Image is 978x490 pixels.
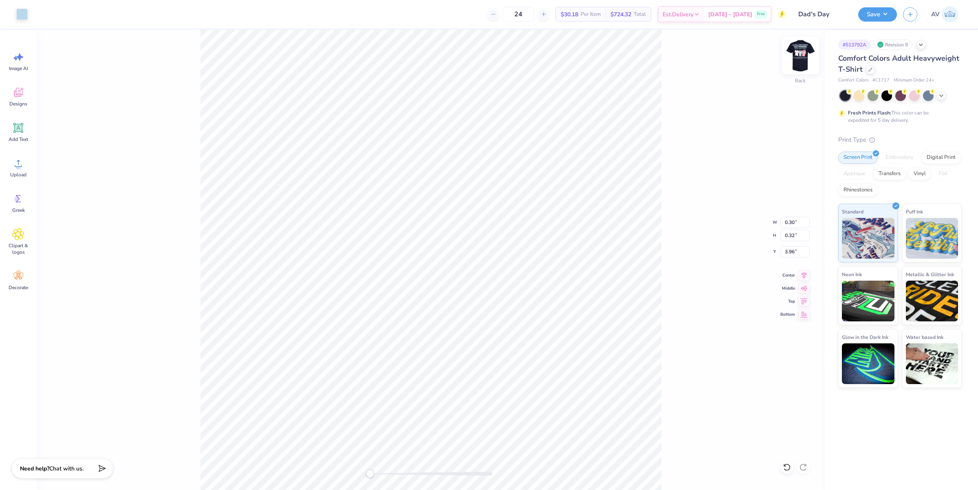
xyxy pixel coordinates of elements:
[848,109,948,124] div: This color can be expedited for 5 day delivery.
[10,171,26,178] span: Upload
[610,10,631,19] span: $724.32
[875,40,912,50] div: Revision 9
[838,77,868,84] span: Comfort Colors
[9,284,28,291] span: Decorate
[708,10,752,19] span: [DATE] - [DATE]
[9,136,28,143] span: Add Text
[906,333,943,341] span: Water based Ink
[838,152,878,164] div: Screen Print
[842,333,888,341] span: Glow in the Dark Ink
[842,207,863,216] span: Standard
[581,10,601,19] span: Per Item
[838,184,878,196] div: Rhinestones
[906,207,923,216] span: Puff Ink
[9,65,28,72] span: Image AI
[561,10,578,19] span: $30.18
[927,6,962,22] a: AV
[20,465,49,472] strong: Need help?
[842,270,862,279] span: Neon Ink
[792,6,852,22] input: Untitled Design
[366,470,374,478] div: Accessibility label
[663,10,694,19] span: Est. Delivery
[838,53,959,74] span: Comfort Colors Adult Heavyweight T-Shirt
[906,270,954,279] span: Metallic & Glitter Ink
[634,10,646,19] span: Total
[780,272,795,279] span: Center
[906,343,958,384] img: Water based Ink
[838,40,871,50] div: # 513792A
[795,77,806,84] div: Back
[784,39,817,72] img: Back
[921,152,961,164] div: Digital Print
[942,6,958,22] img: Aargy Velasco
[931,10,940,19] span: AV
[780,298,795,305] span: Top
[842,281,894,321] img: Neon Ink
[842,343,894,384] img: Glow in the Dark Ink
[9,101,27,107] span: Designs
[873,168,906,180] div: Transfers
[780,285,795,292] span: Middle
[880,152,919,164] div: Embroidery
[757,11,765,17] span: Free
[908,168,931,180] div: Vinyl
[838,135,962,145] div: Print Type
[858,7,897,22] button: Save
[934,168,953,180] div: Foil
[49,465,84,472] span: Chat with us.
[906,281,958,321] img: Metallic & Glitter Ink
[5,242,32,255] span: Clipart & logos
[12,207,25,213] span: Greek
[838,168,871,180] div: Applique
[872,77,890,84] span: # C1717
[502,7,534,22] input: – –
[906,218,958,259] img: Puff Ink
[780,311,795,318] span: Bottom
[848,110,891,116] strong: Fresh Prints Flash:
[894,77,934,84] span: Minimum Order: 24 +
[842,218,894,259] img: Standard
